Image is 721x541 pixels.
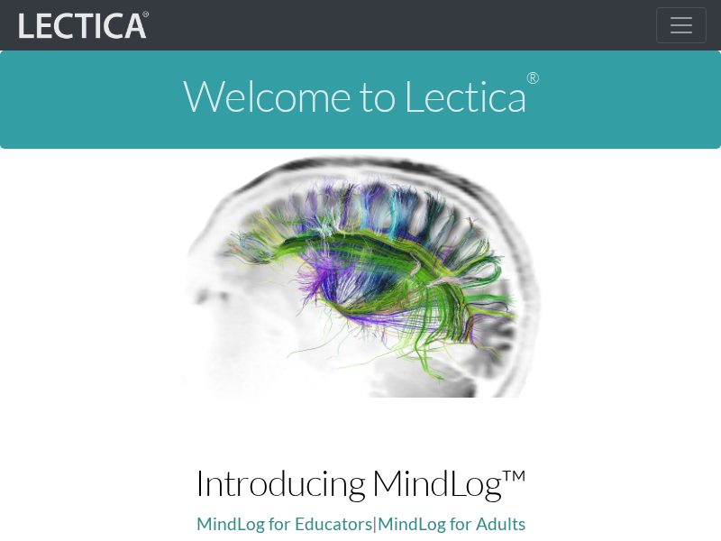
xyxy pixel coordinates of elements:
[174,149,547,398] img: Human Connectome Project Image
[43,509,678,539] p: |
[196,513,372,534] a: MindLog for Educators
[43,463,678,502] h1: Introducing MindLog™
[656,7,707,43] button: Toggle navigation
[378,513,525,534] a: MindLog for Adults
[14,8,150,42] img: lecticalive
[14,72,707,120] h1: Welcome to Lectica
[526,68,539,87] sup: ®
